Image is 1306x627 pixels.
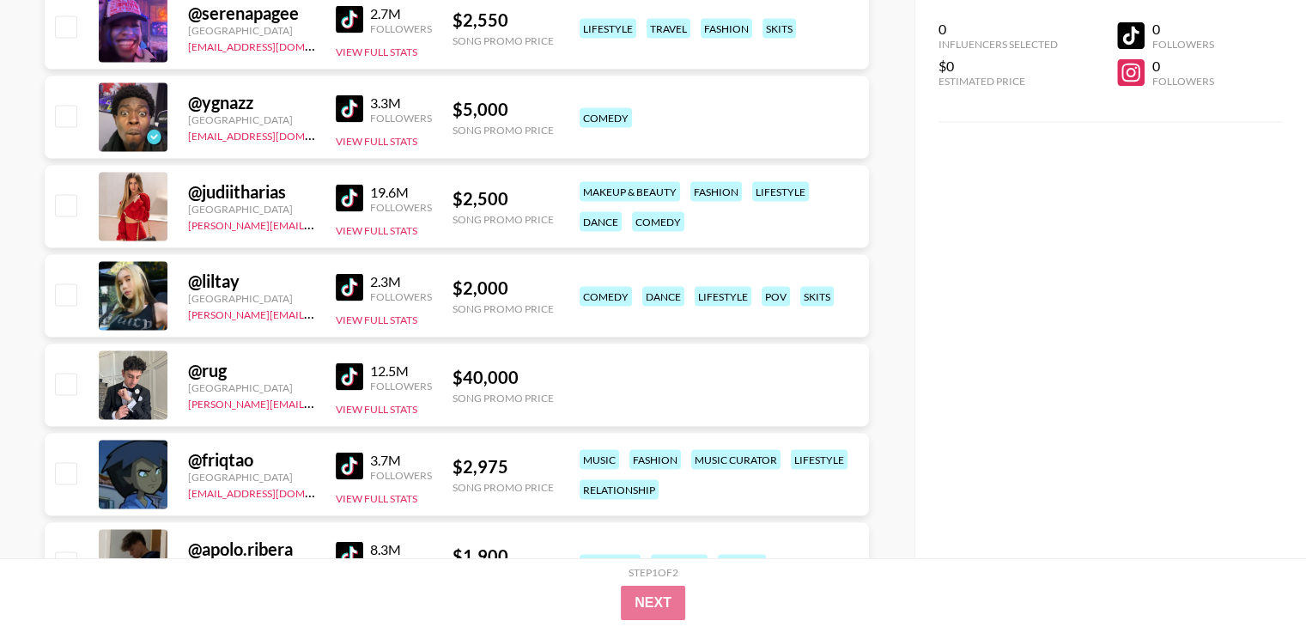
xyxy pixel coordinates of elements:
[188,203,315,216] div: [GEOGRAPHIC_DATA]
[370,452,432,469] div: 3.7M
[188,484,361,500] a: [EMAIL_ADDRESS][DOMAIN_NAME]
[336,313,417,326] button: View Full Stats
[762,19,796,39] div: skits
[336,185,363,212] img: TikTok
[370,94,432,112] div: 3.3M
[580,108,632,128] div: comedy
[580,287,632,307] div: comedy
[800,287,834,307] div: skits
[188,92,315,113] div: @ ygnazz
[938,58,1058,75] div: $0
[336,224,417,237] button: View Full Stats
[336,95,363,123] img: TikTok
[370,380,432,393] div: Followers
[188,3,315,24] div: @ serenapagee
[370,5,432,22] div: 2.7M
[453,277,554,299] div: $ 2,000
[188,471,315,484] div: [GEOGRAPHIC_DATA]
[370,290,432,303] div: Followers
[336,403,417,416] button: View Full Stats
[370,184,432,201] div: 19.6M
[1151,21,1213,38] div: 0
[691,450,781,470] div: music curator
[453,99,554,120] div: $ 5,000
[336,542,363,569] img: TikTok
[188,126,361,143] a: [EMAIL_ADDRESS][DOMAIN_NAME]
[188,305,442,321] a: [PERSON_NAME][EMAIL_ADDRESS][DOMAIN_NAME]
[453,481,554,494] div: Song Promo Price
[336,46,417,58] button: View Full Stats
[188,113,315,126] div: [GEOGRAPHIC_DATA]
[632,212,684,232] div: comedy
[1151,38,1213,51] div: Followers
[370,469,432,482] div: Followers
[1151,58,1213,75] div: 0
[453,188,554,210] div: $ 2,500
[370,362,432,380] div: 12.5M
[580,450,619,470] div: music
[629,566,678,579] div: Step 1 of 2
[453,545,554,567] div: $ 1,900
[752,182,809,202] div: lifestyle
[762,287,790,307] div: pov
[642,287,684,307] div: dance
[647,19,690,39] div: travel
[336,274,363,301] img: TikTok
[370,22,432,35] div: Followers
[188,360,315,381] div: @ rug
[188,292,315,305] div: [GEOGRAPHIC_DATA]
[336,492,417,505] button: View Full Stats
[336,6,363,33] img: TikTok
[695,287,751,307] div: lifestyle
[1151,75,1213,88] div: Followers
[938,21,1058,38] div: 0
[701,19,752,39] div: fashion
[651,555,708,575] div: skincare
[580,480,659,500] div: relationship
[370,112,432,125] div: Followers
[453,302,554,315] div: Song Promo Price
[370,273,432,290] div: 2.3M
[188,394,442,411] a: [PERSON_NAME][EMAIL_ADDRESS][DOMAIN_NAME]
[188,539,315,560] div: @ apolo.ribera
[336,453,363,480] img: TikTok
[188,37,361,53] a: [EMAIL_ADDRESS][DOMAIN_NAME]
[690,182,742,202] div: fashion
[791,450,847,470] div: lifestyle
[621,586,685,620] button: Next
[938,38,1058,51] div: Influencers Selected
[188,381,315,394] div: [GEOGRAPHIC_DATA]
[718,555,766,575] div: lipsync
[370,201,432,214] div: Followers
[370,541,432,558] div: 8.3M
[580,19,636,39] div: lifestyle
[188,216,442,232] a: [PERSON_NAME][EMAIL_ADDRESS][DOMAIN_NAME]
[336,363,363,391] img: TikTok
[188,449,315,471] div: @ friqtao
[453,456,554,478] div: $ 2,975
[453,367,554,388] div: $ 40,000
[336,135,417,148] button: View Full Stats
[453,213,554,226] div: Song Promo Price
[580,212,622,232] div: dance
[188,181,315,203] div: @ judiitharias
[453,124,554,137] div: Song Promo Price
[580,182,680,202] div: makeup & beauty
[938,75,1058,88] div: Estimated Price
[453,34,554,47] div: Song Promo Price
[188,271,315,292] div: @ liltay
[453,9,554,31] div: $ 2,550
[580,555,641,575] div: aesthetic
[188,24,315,37] div: [GEOGRAPHIC_DATA]
[629,450,681,470] div: fashion
[453,392,554,405] div: Song Promo Price
[1220,541,1285,606] iframe: Drift Widget Chat Controller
